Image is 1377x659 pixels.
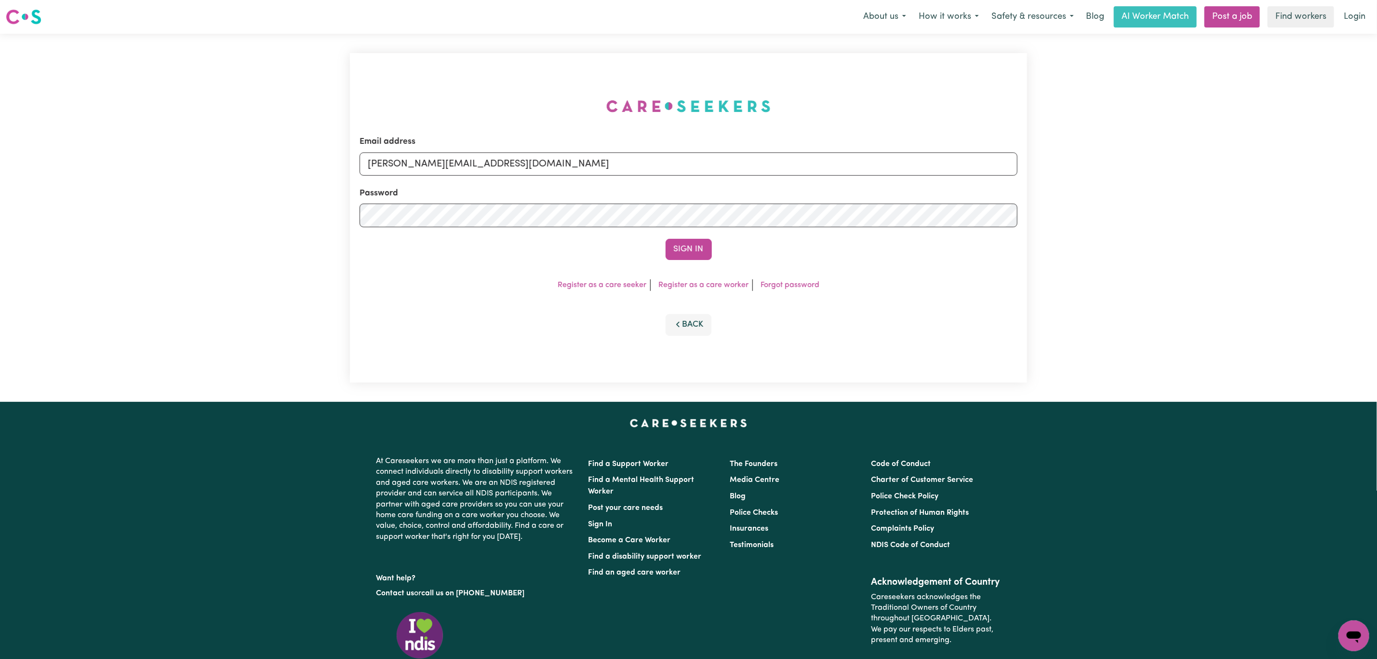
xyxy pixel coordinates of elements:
[730,541,774,549] a: Testimonials
[376,452,577,546] p: At Careseekers we are more than just a platform. We connect individuals directly to disability su...
[871,577,1001,588] h2: Acknowledgement of Country
[376,590,414,597] a: Contact us
[558,281,646,289] a: Register as a care seeker
[376,584,577,603] p: or
[1338,6,1371,27] a: Login
[730,493,746,500] a: Blog
[1114,6,1197,27] a: AI Worker Match
[658,281,749,289] a: Register as a care worker
[588,504,663,512] a: Post your care needs
[360,187,398,200] label: Password
[985,7,1080,27] button: Safety & resources
[360,136,415,148] label: Email address
[761,281,819,289] a: Forgot password
[666,314,712,335] button: Back
[360,152,1017,176] input: Email address
[871,509,969,517] a: Protection of Human Rights
[588,521,613,528] a: Sign In
[422,590,525,597] a: call us on [PHONE_NUMBER]
[857,7,912,27] button: About us
[588,460,669,468] a: Find a Support Worker
[871,493,938,500] a: Police Check Policy
[730,525,768,533] a: Insurances
[630,419,747,427] a: Careseekers home page
[1080,6,1110,27] a: Blog
[376,569,577,584] p: Want help?
[871,588,1001,650] p: Careseekers acknowledges the Traditional Owners of Country throughout [GEOGRAPHIC_DATA]. We pay o...
[871,476,973,484] a: Charter of Customer Service
[1204,6,1260,27] a: Post a job
[871,460,931,468] a: Code of Conduct
[730,460,777,468] a: The Founders
[588,536,671,544] a: Become a Care Worker
[912,7,985,27] button: How it works
[871,525,934,533] a: Complaints Policy
[588,553,702,561] a: Find a disability support worker
[730,509,778,517] a: Police Checks
[1338,620,1369,651] iframe: Button to launch messaging window, conversation in progress
[6,6,41,28] a: Careseekers logo
[588,476,695,495] a: Find a Mental Health Support Worker
[6,8,41,26] img: Careseekers logo
[666,239,712,260] button: Sign In
[730,476,779,484] a: Media Centre
[588,569,681,577] a: Find an aged care worker
[871,541,950,549] a: NDIS Code of Conduct
[1268,6,1334,27] a: Find workers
